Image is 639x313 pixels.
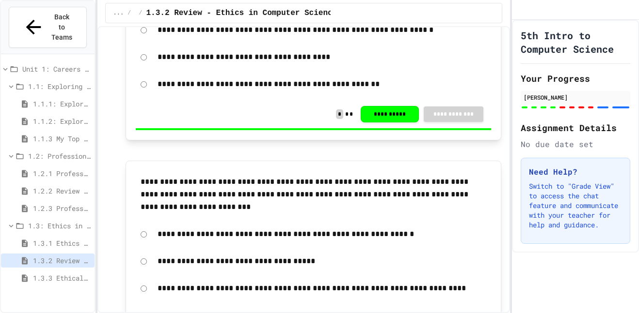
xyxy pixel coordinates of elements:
[146,7,337,19] span: 1.3.2 Review - Ethics in Computer Science
[521,138,630,150] div: No due date set
[28,221,91,231] span: 1.3: Ethics in Computing
[524,93,627,102] div: [PERSON_NAME]
[529,181,622,230] p: Switch to "Grade View" to access the chat feature and communicate with your teacher for help and ...
[28,151,91,161] span: 1.2: Professional Communication
[33,186,91,196] span: 1.2.2 Review - Professional Communication
[33,99,91,109] span: 1.1.1: Exploring CS Careers
[33,273,91,283] span: 1.3.3 Ethical dilemma reflections
[113,9,124,17] span: ...
[33,238,91,248] span: 1.3.1 Ethics in Computer Science
[33,203,91,213] span: 1.2.3 Professional Communication Challenge
[33,134,91,144] span: 1.1.3 My Top 3 CS Careers!
[28,81,91,91] span: 1.1: Exploring CS Careers
[22,64,91,74] span: Unit 1: Careers & Professionalism
[9,7,87,48] button: Back to Teams
[521,29,630,56] h1: 5th Intro to Computer Science
[139,9,142,17] span: /
[33,168,91,179] span: 1.2.1 Professional Communication
[50,12,73,43] span: Back to Teams
[529,166,622,178] h3: Need Help?
[33,116,91,126] span: 1.1.2: Exploring CS Careers - Review
[33,255,91,266] span: 1.3.2 Review - Ethics in Computer Science
[128,9,131,17] span: /
[521,72,630,85] h2: Your Progress
[521,121,630,134] h2: Assignment Details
